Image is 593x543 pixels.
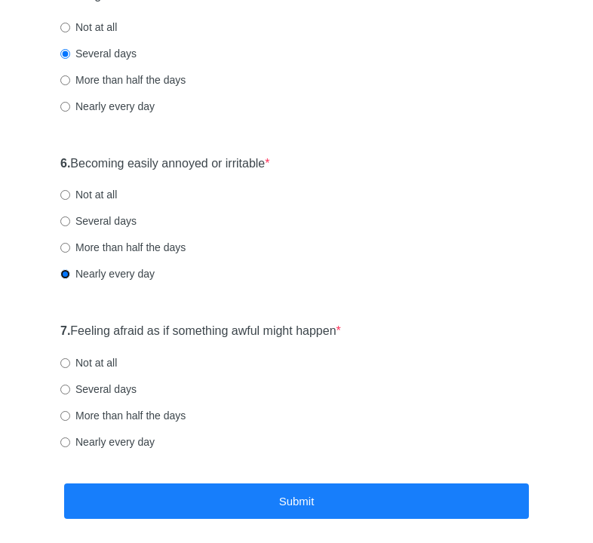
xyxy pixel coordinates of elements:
label: Not at all [60,20,117,35]
label: Not at all [60,355,117,370]
label: More than half the days [60,72,186,87]
label: More than half the days [60,240,186,255]
input: More than half the days [60,75,70,85]
input: Nearly every day [60,102,70,112]
input: Several days [60,385,70,394]
label: Nearly every day [60,266,155,281]
input: Several days [60,49,70,59]
label: More than half the days [60,408,186,423]
strong: 7. [60,324,70,337]
strong: 6. [60,157,70,170]
input: Nearly every day [60,437,70,447]
label: Several days [60,382,137,397]
label: Several days [60,213,137,229]
input: Several days [60,216,70,226]
button: Submit [64,483,529,519]
input: More than half the days [60,243,70,253]
label: Nearly every day [60,99,155,114]
input: Nearly every day [60,269,70,279]
input: Not at all [60,23,70,32]
label: Becoming easily annoyed or irritable [60,155,270,173]
input: Not at all [60,358,70,368]
input: Not at all [60,190,70,200]
label: Several days [60,46,137,61]
input: More than half the days [60,411,70,421]
label: Nearly every day [60,434,155,449]
label: Not at all [60,187,117,202]
label: Feeling afraid as if something awful might happen [60,323,341,340]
